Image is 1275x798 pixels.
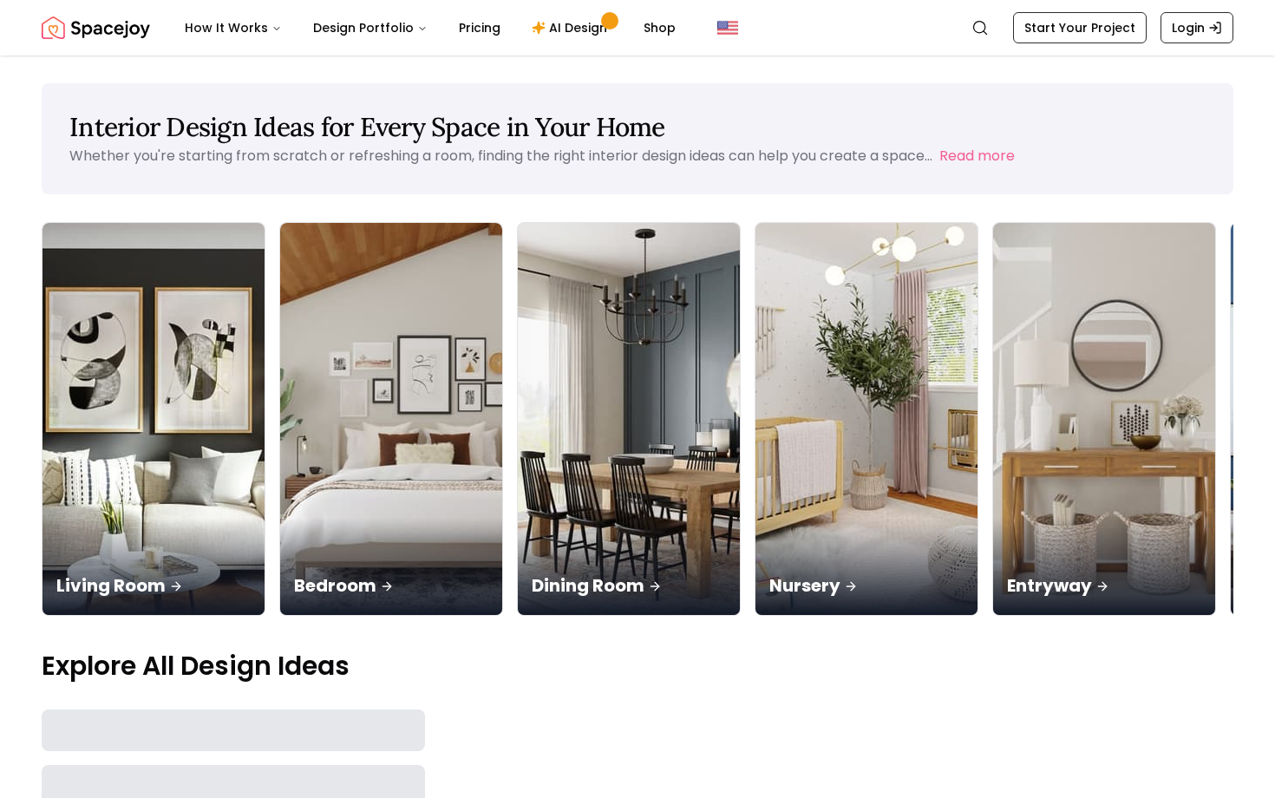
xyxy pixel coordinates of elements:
[56,573,251,598] p: Living Room
[42,223,265,615] img: Living Room
[518,10,626,45] a: AI Design
[993,223,1215,615] img: Entryway
[1007,573,1201,598] p: Entryway
[171,10,296,45] button: How It Works
[69,146,932,166] p: Whether you're starting from scratch or refreshing a room, finding the right interior design idea...
[445,10,514,45] a: Pricing
[42,222,265,616] a: Living RoomLiving Room
[532,573,726,598] p: Dining Room
[630,10,690,45] a: Shop
[69,111,1206,142] h1: Interior Design Ideas for Every Space in Your Home
[769,573,964,598] p: Nursery
[517,222,741,616] a: Dining RoomDining Room
[171,10,690,45] nav: Main
[42,10,150,45] a: Spacejoy
[992,222,1216,616] a: EntrywayEntryway
[294,573,488,598] p: Bedroom
[939,146,1015,167] button: Read more
[717,17,738,38] img: United States
[279,222,503,616] a: BedroomBedroom
[42,651,1233,682] p: Explore All Design Ideas
[299,10,441,45] button: Design Portfolio
[755,222,978,616] a: NurseryNursery
[518,223,740,615] img: Dining Room
[755,223,977,615] img: Nursery
[1161,12,1233,43] a: Login
[1013,12,1147,43] a: Start Your Project
[42,10,150,45] img: Spacejoy Logo
[280,223,502,615] img: Bedroom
